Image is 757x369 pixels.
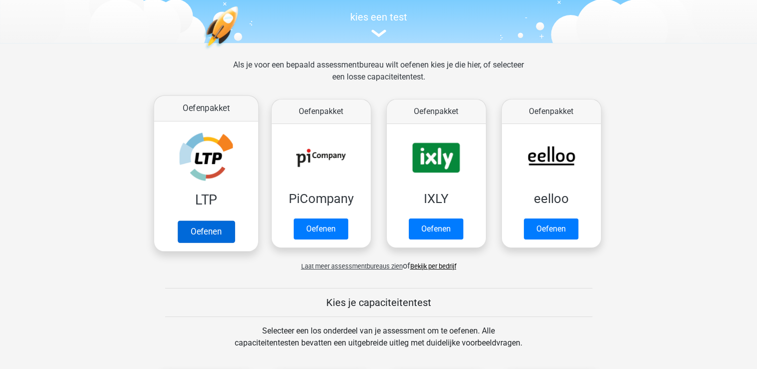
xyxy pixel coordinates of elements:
[301,262,403,270] span: Laat meer assessmentbureaus zien
[225,325,532,361] div: Selecteer een los onderdeel van je assessment om te oefenen. Alle capaciteitentesten bevatten een...
[177,220,234,242] a: Oefenen
[165,296,592,308] h5: Kies je capaciteitentest
[409,218,463,239] a: Oefenen
[371,29,386,37] img: assessment
[149,11,609,23] h5: kies een test
[149,11,609,37] a: kies een test
[204,6,277,96] img: oefenen
[225,59,532,95] div: Als je voor een bepaald assessmentbureau wilt oefenen kies je die hier, of selecteer een losse ca...
[294,218,348,239] a: Oefenen
[149,252,609,272] div: of
[524,218,578,239] a: Oefenen
[410,262,456,270] a: Bekijk per bedrijf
